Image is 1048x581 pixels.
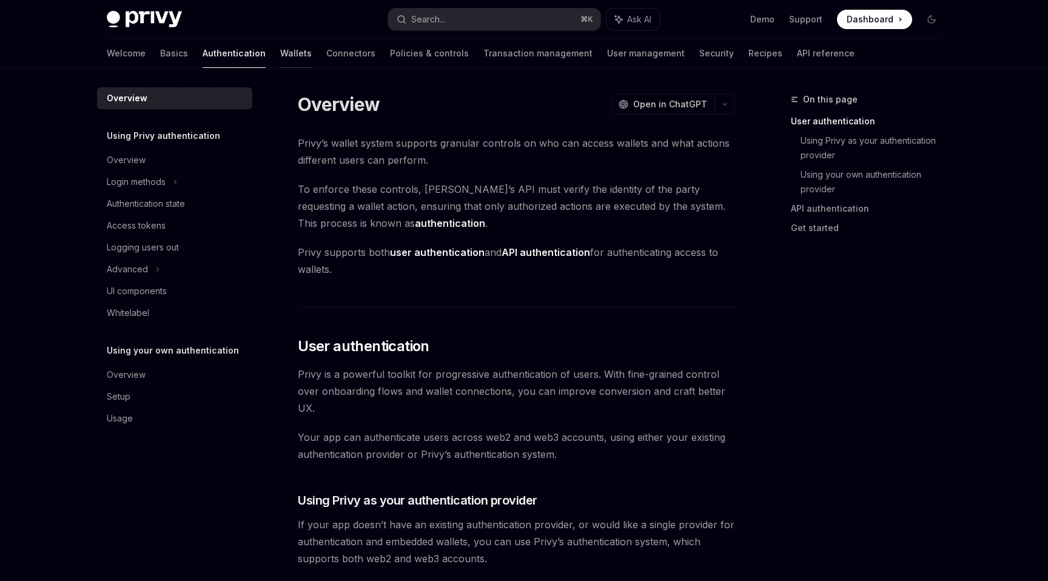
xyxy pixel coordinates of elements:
a: Whitelabel [97,302,252,324]
div: Overview [107,368,146,382]
a: User management [607,39,685,68]
a: Recipes [748,39,782,68]
a: Basics [160,39,188,68]
strong: user authentication [390,246,485,258]
a: UI components [97,280,252,302]
div: Logging users out [107,240,179,255]
div: Whitelabel [107,306,149,320]
a: Security [699,39,734,68]
strong: authentication [415,217,485,229]
span: User authentication [298,337,429,356]
span: Privy supports both and for authenticating access to wallets. [298,244,735,278]
a: Support [789,13,822,25]
div: Usage [107,411,133,426]
a: Usage [97,408,252,429]
a: API reference [797,39,855,68]
button: Ask AI [606,8,660,30]
div: Authentication state [107,196,185,211]
h5: Using your own authentication [107,343,239,358]
span: ⌘ K [580,15,593,24]
div: Advanced [107,262,148,277]
img: dark logo [107,11,182,28]
a: Dashboard [837,10,912,29]
a: Policies & controls [390,39,469,68]
a: Overview [97,149,252,171]
a: User authentication [791,112,951,131]
button: Toggle dark mode [922,10,941,29]
a: Demo [750,13,774,25]
a: Using your own authentication provider [801,165,951,199]
div: Overview [107,153,146,167]
button: Search...⌘K [388,8,600,30]
a: Access tokens [97,215,252,237]
span: Dashboard [847,13,893,25]
div: Login methods [107,175,166,189]
strong: API authentication [502,246,590,258]
span: If your app doesn’t have an existing authentication provider, or would like a single provider for... [298,516,735,567]
a: API authentication [791,199,951,218]
h5: Using Privy authentication [107,129,220,143]
div: UI components [107,284,167,298]
span: To enforce these controls, [PERSON_NAME]’s API must verify the identity of the party requesting a... [298,181,735,232]
a: Using Privy as your authentication provider [801,131,951,165]
button: Open in ChatGPT [611,94,714,115]
span: Privy is a powerful toolkit for progressive authentication of users. With fine-grained control ov... [298,366,735,417]
a: Get started [791,218,951,238]
a: Overview [97,364,252,386]
a: Wallets [280,39,312,68]
a: Setup [97,386,252,408]
h1: Overview [298,93,380,115]
a: Overview [97,87,252,109]
span: Ask AI [627,13,651,25]
a: Transaction management [483,39,593,68]
span: On this page [803,92,858,107]
a: Logging users out [97,237,252,258]
span: Your app can authenticate users across web2 and web3 accounts, using either your existing authent... [298,429,735,463]
a: Welcome [107,39,146,68]
a: Authentication state [97,193,252,215]
span: Open in ChatGPT [633,98,707,110]
a: Authentication [203,39,266,68]
span: Using Privy as your authentication provider [298,492,537,509]
div: Setup [107,389,130,404]
a: Connectors [326,39,375,68]
span: Privy’s wallet system supports granular controls on who can access wallets and what actions diffe... [298,135,735,169]
div: Overview [107,91,147,106]
div: Search... [411,12,445,27]
div: Access tokens [107,218,166,233]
